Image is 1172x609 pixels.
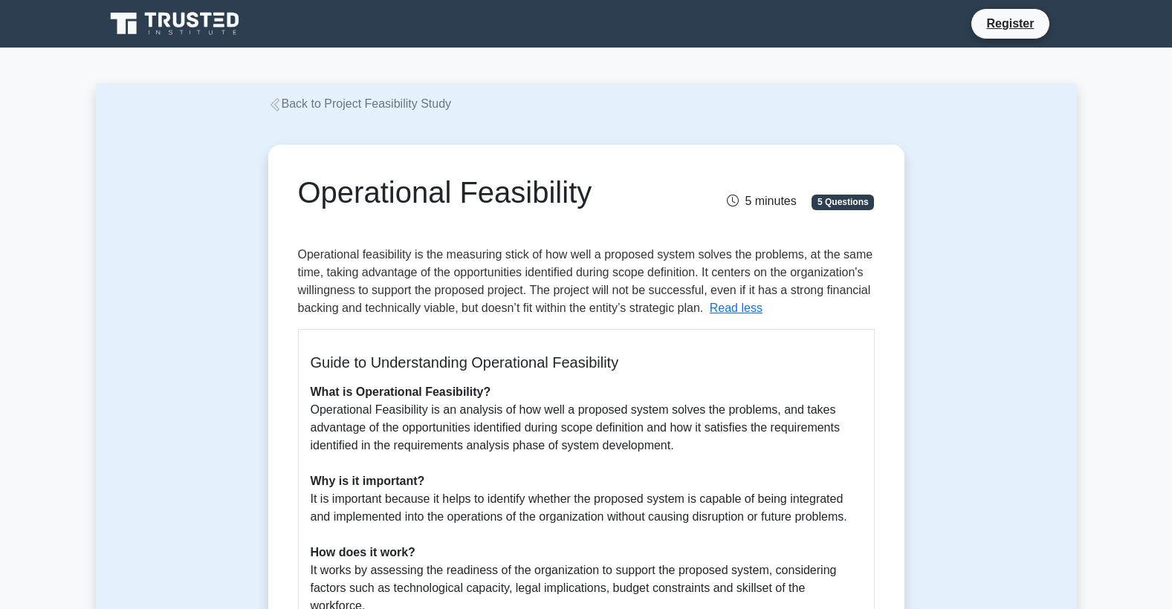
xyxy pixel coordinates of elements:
h5: Guide to Understanding Operational Feasibility [311,354,862,371]
button: Read less [710,299,763,317]
b: What is Operational Feasibility? [311,385,491,398]
b: How does it work? [311,546,415,558]
a: Register [977,14,1043,33]
span: 5 minutes [727,195,796,207]
span: 5 Questions [812,195,874,209]
h1: Operational Feasibility [298,175,676,210]
span: Operational feasibility is the measuring stick of how well a proposed system solves the problems,... [298,248,873,314]
a: Back to Project Feasibility Study [268,97,452,110]
b: Why is it important? [311,475,425,487]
